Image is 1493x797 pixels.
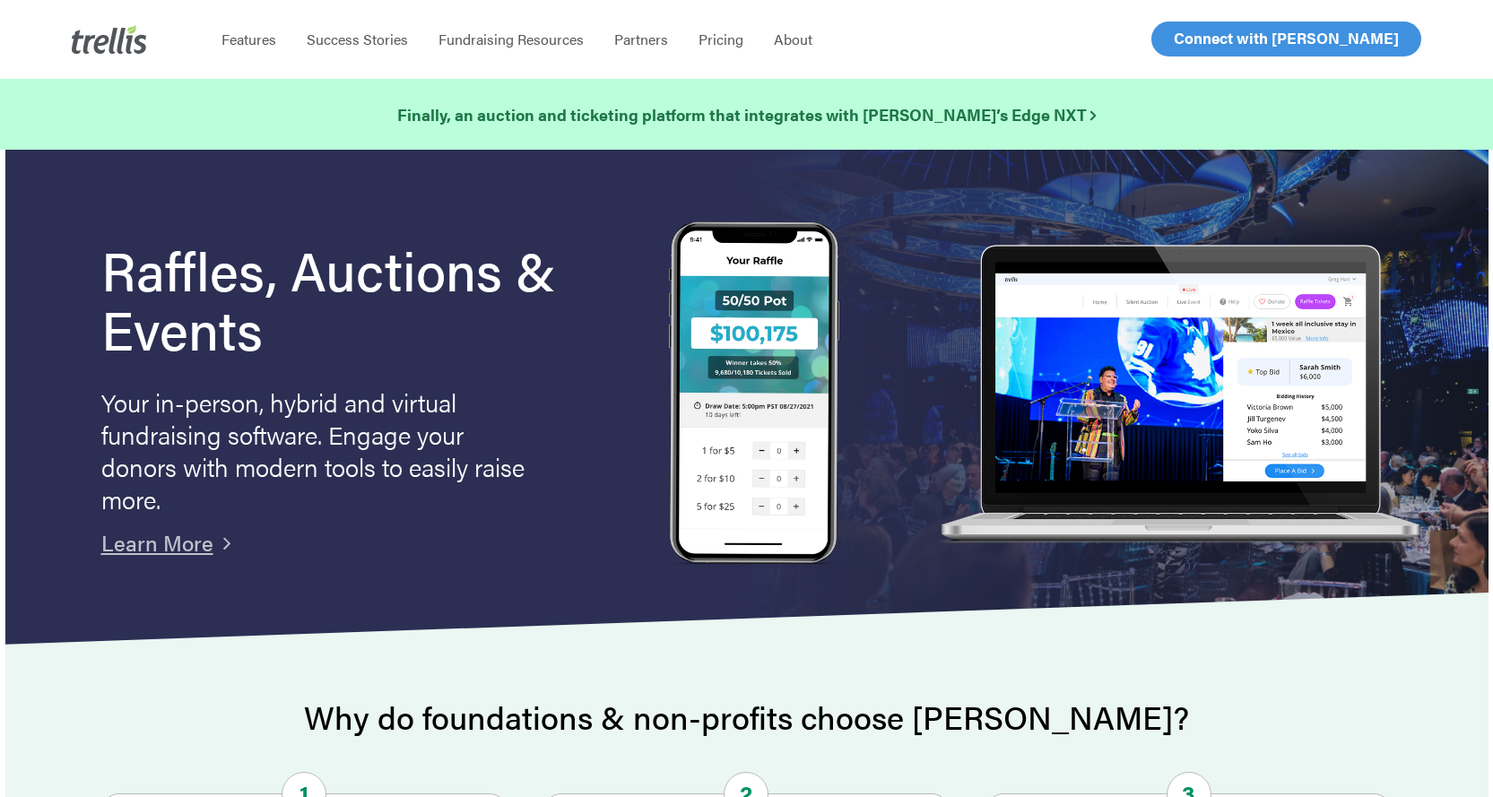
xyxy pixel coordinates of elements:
a: Features [206,30,291,48]
a: Finally, an auction and ticketing platform that integrates with [PERSON_NAME]’s Edge NXT [397,102,1096,127]
h1: Raffles, Auctions & Events [101,239,610,358]
a: Pricing [683,30,759,48]
a: Connect with [PERSON_NAME] [1151,22,1421,56]
span: Connect with [PERSON_NAME] [1174,27,1399,48]
a: About [759,30,828,48]
span: Success Stories [307,29,408,49]
span: Features [221,29,276,49]
a: Fundraising Resources [423,30,599,48]
img: rafflelaptop_mac_optim.png [931,245,1428,545]
img: Trellis Raffles, Auctions and Event Fundraising [669,221,839,568]
p: Your in-person, hybrid and virtual fundraising software. Engage your donors with modern tools to ... [101,386,532,515]
a: Success Stories [291,30,423,48]
span: Pricing [699,29,743,49]
img: Trellis [72,25,147,54]
a: Partners [599,30,683,48]
strong: Finally, an auction and ticketing platform that integrates with [PERSON_NAME]’s Edge NXT [397,103,1096,126]
span: Fundraising Resources [438,29,584,49]
h2: Why do foundations & non-profits choose [PERSON_NAME]? [101,699,1393,735]
span: About [774,29,812,49]
span: Partners [614,29,668,49]
a: Learn More [101,527,213,558]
